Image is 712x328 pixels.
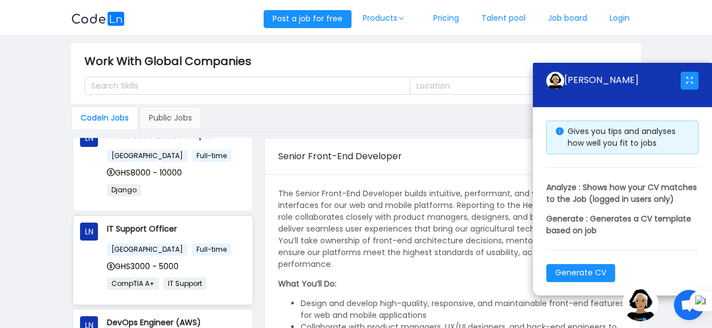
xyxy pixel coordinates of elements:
img: logobg.f302741d.svg [71,12,125,26]
button: Generate CV [546,264,615,282]
i: icon: dollar [107,262,115,270]
span: [GEOGRAPHIC_DATA] [107,150,188,162]
span: CompTIA A+ [107,278,159,290]
div: Codeln Jobs [71,107,138,129]
span: GHS8000 - 10000 [107,167,182,178]
a: Post a job for free [264,13,352,24]
div: Search Skills [91,80,394,91]
span: LN [85,129,93,147]
span: Gives you tips and analyses how well you fit to jobs [568,126,676,149]
i: icon: down [398,16,405,21]
span: Full-time [192,243,231,256]
span: Senior Front-End Developer [278,150,402,163]
img: ground.ddcf5dcf.png [622,285,658,321]
button: Post a job for free [264,10,352,28]
p: The Senior Front-End Developer builds intuitive, performant, and visually engaging user interface... [278,188,627,270]
p: Analyze : Shows how your CV matches to the Job (logged in users only) [546,182,699,205]
i: icon: info-circle [556,127,564,135]
span: GHS3000 - 5000 [107,261,179,272]
span: IT Support [163,278,207,290]
li: Design and develop high-quality, responsive, and maintainable front-end features for web and mobi... [301,298,627,321]
p: Generate : Generates a CV template based on job [546,213,699,237]
span: Work With Global Companies [85,52,258,70]
span: [GEOGRAPHIC_DATA] [107,243,188,256]
button: icon: fullscreen [681,72,699,90]
div: Public Jobs [139,107,202,129]
div: [PERSON_NAME] [546,72,681,90]
div: Location [416,80,608,91]
div: Open chat [674,290,704,320]
img: ground.ddcf5dcf.png [546,72,564,90]
p: IT Support Officer [107,223,246,235]
span: LN [85,223,93,241]
i: icon: dollar [107,168,115,176]
span: Django [107,184,141,196]
span: Full-time [192,150,231,162]
strong: What You’ll Do: [278,278,336,289]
